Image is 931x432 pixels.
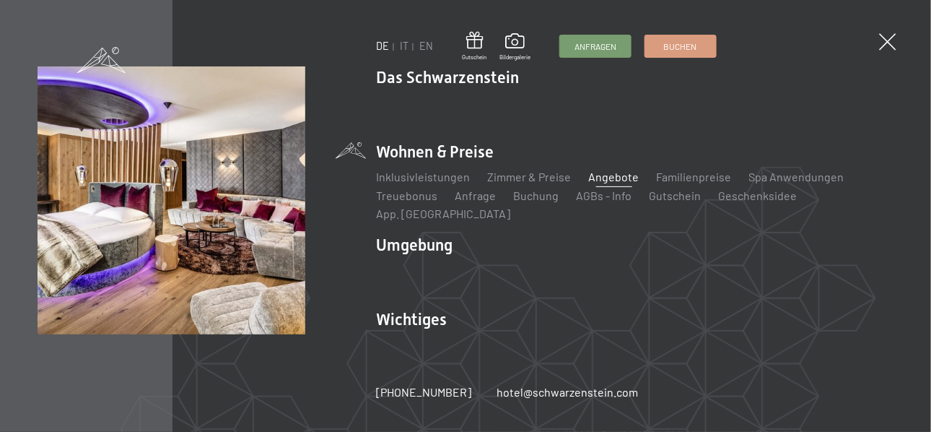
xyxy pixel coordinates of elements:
span: [PHONE_NUMBER] [377,385,472,399]
a: DE [377,40,390,52]
a: IT [401,40,409,52]
a: Spa Anwendungen [749,170,844,183]
span: Anfragen [574,40,616,53]
a: hotel@schwarzenstein.com [497,384,639,400]
a: EN [420,40,434,52]
a: Familienpreise [657,170,732,183]
a: Zimmer & Preise [488,170,572,183]
span: Bildergalerie [499,53,530,61]
span: Gutschein [463,53,487,61]
span: Buchen [664,40,697,53]
a: Buchung [514,189,559,202]
a: Anfrage [455,189,497,202]
a: Bildergalerie [499,33,530,61]
a: Treuebonus [377,189,438,202]
a: [PHONE_NUMBER] [377,384,472,400]
a: AGBs - Info [577,189,632,202]
a: Anfragen [560,35,631,57]
a: Angebote [589,170,639,183]
a: Geschenksidee [719,189,797,202]
a: Gutschein [650,189,701,202]
a: Buchen [645,35,716,57]
a: Gutschein [463,32,487,61]
a: App. [GEOGRAPHIC_DATA] [377,207,511,220]
a: Inklusivleistungen [377,170,471,183]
